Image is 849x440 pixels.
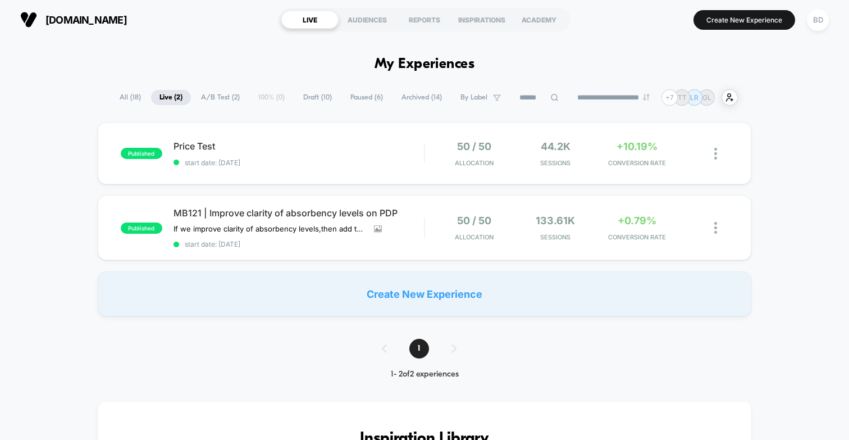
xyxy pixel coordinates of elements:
[617,140,658,152] span: +10.19%
[714,148,717,160] img: close
[174,140,424,152] span: Price Test
[121,223,162,234] span: published
[98,271,751,316] div: Create New Experience
[45,14,127,26] span: [DOMAIN_NAME]
[375,56,475,72] h1: My Experiences
[174,240,424,248] span: start date: [DATE]
[804,8,832,31] button: BD
[460,93,487,102] span: By Label
[807,9,829,31] div: BD
[20,11,37,28] img: Visually logo
[174,224,366,233] span: If we improve clarity of absorbency levels,then add to carts & CR will increase,because users are...
[599,159,675,167] span: CONVERSION RATE
[453,11,510,29] div: INSPIRATIONS
[151,90,191,105] span: Live ( 2 )
[193,90,248,105] span: A/B Test ( 2 )
[295,90,340,105] span: Draft ( 10 )
[409,339,429,359] span: 1
[17,11,130,29] button: [DOMAIN_NAME]
[643,94,650,101] img: end
[393,90,450,105] span: Archived ( 14 )
[121,148,162,159] span: published
[342,90,391,105] span: Paused ( 6 )
[536,215,575,226] span: 133.61k
[693,10,795,30] button: Create New Experience
[339,11,396,29] div: AUDIENCES
[618,215,656,226] span: +0.79%
[371,370,479,379] div: 1 - 2 of 2 experiences
[678,93,687,102] p: TT
[174,207,424,219] span: MB121 | Improve clarity of absorbency levels on PDP
[396,11,453,29] div: REPORTS
[661,89,678,106] div: + 7
[281,11,339,29] div: LIVE
[518,233,594,241] span: Sessions
[457,140,491,152] span: 50 / 50
[510,11,568,29] div: ACADEMY
[174,158,424,167] span: start date: [DATE]
[702,93,711,102] p: GL
[457,215,491,226] span: 50 / 50
[541,140,570,152] span: 44.2k
[690,93,699,102] p: LR
[111,90,149,105] span: All ( 18 )
[518,159,594,167] span: Sessions
[599,233,675,241] span: CONVERSION RATE
[455,159,494,167] span: Allocation
[455,233,494,241] span: Allocation
[714,222,717,234] img: close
